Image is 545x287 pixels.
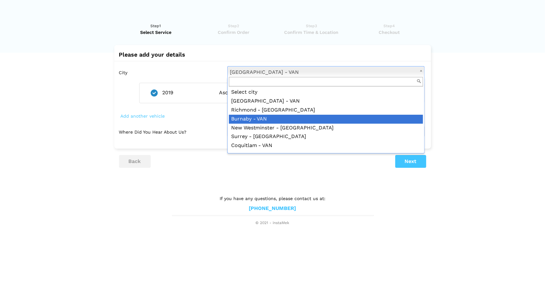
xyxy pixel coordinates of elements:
[229,150,423,159] div: Port Coquitlam - VAN
[229,141,423,150] div: Coquitlam - VAN
[229,115,423,124] div: Burnaby - VAN
[229,88,423,97] div: Select city
[229,124,423,133] div: New Westminster - [GEOGRAPHIC_DATA]
[229,97,423,106] div: [GEOGRAPHIC_DATA] - VAN
[229,106,423,115] div: Richmond - [GEOGRAPHIC_DATA]
[229,132,423,141] div: Surrey - [GEOGRAPHIC_DATA]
